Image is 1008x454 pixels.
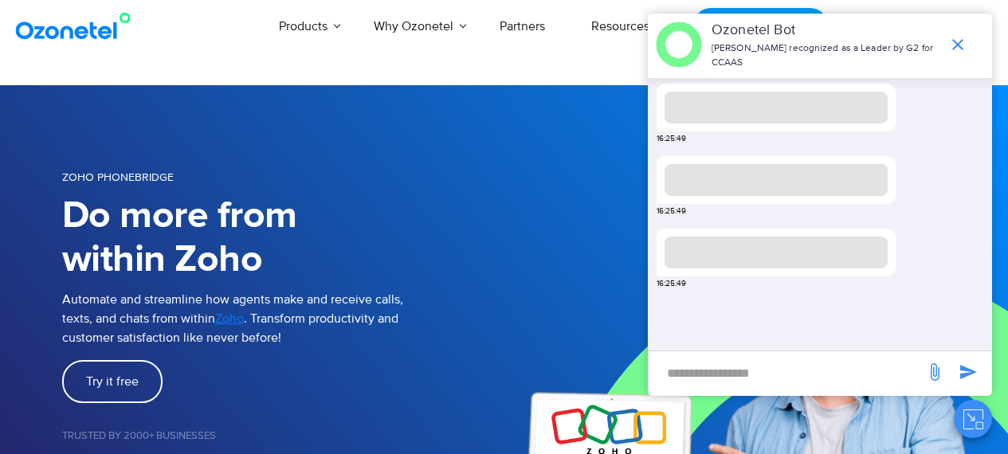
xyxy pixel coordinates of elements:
a: Request a Demo [692,8,829,45]
span: send message [919,356,951,388]
h1: Do more from within Zoho [62,194,504,282]
a: Zoho [215,309,244,328]
h5: Trusted by 2000+ Businesses [62,431,504,441]
p: Automate and streamline how agents make and receive calls, texts, and chats from within . Transfo... [62,290,504,347]
a: Try it free [62,360,163,403]
span: Try it free [86,375,139,388]
span: send message [952,356,984,388]
span: 16:25:49 [657,278,686,290]
span: Zoho [215,311,244,327]
button: Close chat [954,400,992,438]
p: Ozonetel Bot [712,20,940,41]
span: Zoho Phonebridge [62,170,174,184]
span: 16:25:49 [657,133,686,145]
span: 16:25:49 [657,205,686,217]
p: [PERSON_NAME] recognized as a Leader by G2 for CCAAS [712,41,940,70]
div: new-msg-input [656,359,917,388]
img: header [656,22,702,68]
span: end chat or minimize [942,29,974,61]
